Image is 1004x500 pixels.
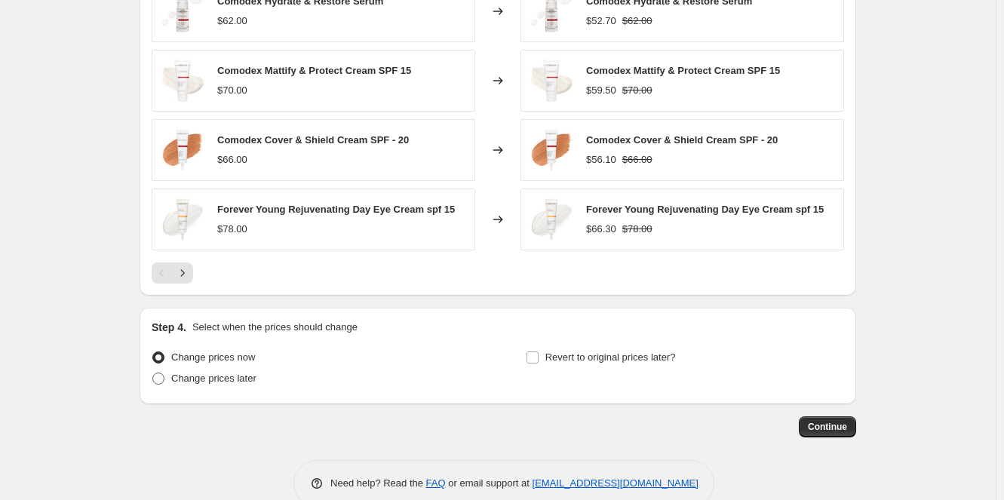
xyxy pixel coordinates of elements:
a: [EMAIL_ADDRESS][DOMAIN_NAME] [533,477,699,489]
strike: $78.00 [622,222,652,237]
button: Next [172,262,193,284]
img: CHR215_80x.jpg [529,197,574,242]
button: Continue [799,416,856,437]
img: CHR634_80x.jpg [529,58,574,103]
div: $66.00 [217,152,247,167]
span: Comodex Cover & Shield Cream SPF - 20 [217,134,409,146]
strike: $66.00 [622,152,652,167]
div: $59.50 [586,83,616,98]
img: CHR635_80x.jpg [160,127,205,173]
div: $56.10 [586,152,616,167]
h2: Step 4. [152,320,186,335]
span: or email support at [446,477,533,489]
a: FAQ [426,477,446,489]
span: Change prices later [171,373,256,384]
div: $52.70 [586,14,616,29]
img: CHR215_80x.jpg [160,197,205,242]
span: Need help? Read the [330,477,426,489]
div: $78.00 [217,222,247,237]
div: $70.00 [217,83,247,98]
span: Comodex Cover & Shield Cream SPF - 20 [586,134,778,146]
span: Forever Young Rejuvenating Day Eye Cream spf 15 [586,204,824,215]
div: $62.00 [217,14,247,29]
span: Comodex Mattify & Protect Cream SPF 15 [586,65,780,76]
strike: $70.00 [622,83,652,98]
span: Continue [808,421,847,433]
span: Comodex Mattify & Protect Cream SPF 15 [217,65,411,76]
span: Revert to original prices later? [545,351,676,363]
strike: $62.00 [622,14,652,29]
nav: Pagination [152,262,193,284]
img: CHR634_80x.jpg [160,58,205,103]
p: Select when the prices should change [192,320,358,335]
span: Change prices now [171,351,255,363]
span: Forever Young Rejuvenating Day Eye Cream spf 15 [217,204,455,215]
div: $66.30 [586,222,616,237]
img: CHR635_80x.jpg [529,127,574,173]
